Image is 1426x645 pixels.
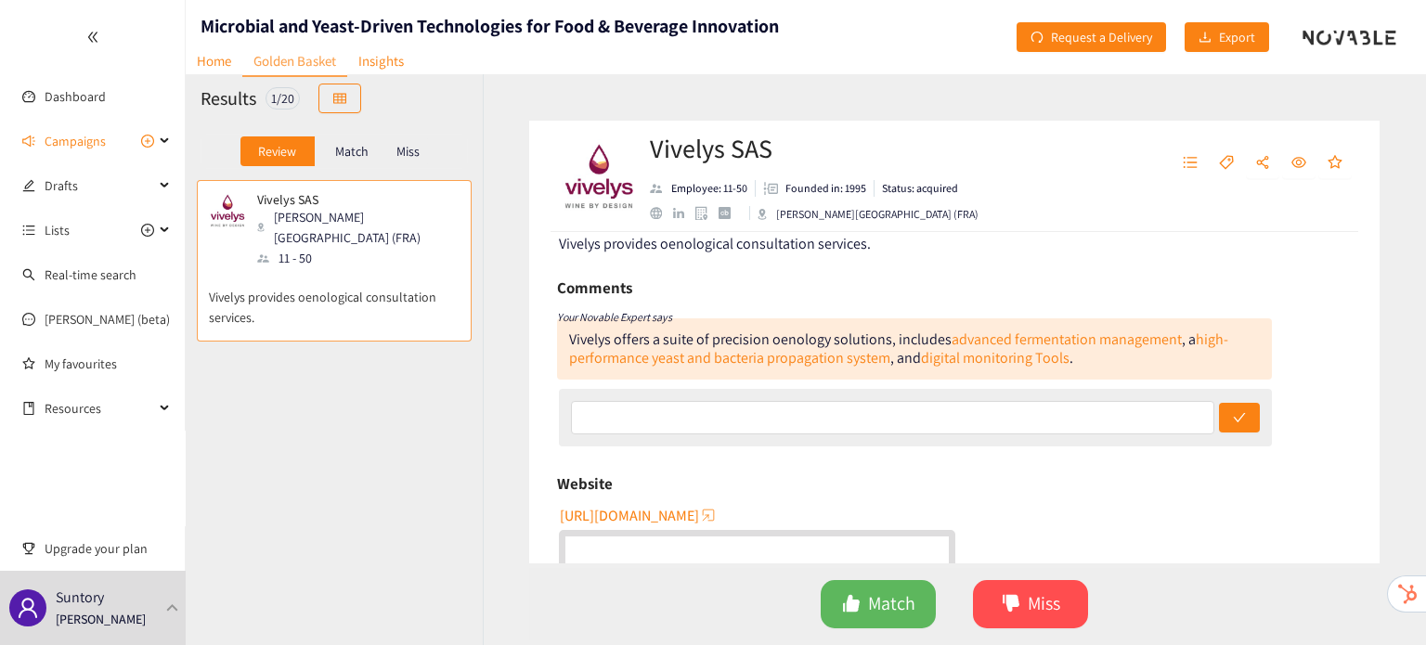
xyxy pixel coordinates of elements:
iframe: Chat Widget [1333,556,1426,645]
h6: Comments [557,274,632,302]
span: trophy [22,542,35,555]
p: Status: acquired [882,180,958,197]
li: Founded in year [756,180,875,197]
p: Vivelys provides oenological consultation services. [209,268,460,328]
a: digital monitoring Tools [921,348,1069,368]
button: unordered-list [1173,148,1207,178]
span: star [1328,155,1342,172]
div: [PERSON_NAME][GEOGRAPHIC_DATA] (FRA) [758,206,979,223]
span: Vivelys provides oenological consultation services. [559,234,871,253]
div: 11 - 50 [257,248,458,268]
span: edit [22,179,35,192]
span: plus-circle [141,224,154,237]
img: Snapshot of the company's website [209,192,246,229]
p: Review [258,144,296,159]
span: unordered-list [22,224,35,237]
button: dislikeMiss [973,580,1088,628]
a: Insights [347,46,415,75]
span: table [333,92,346,107]
button: check [1219,403,1260,432]
button: downloadExport [1185,22,1269,52]
p: Match [335,144,369,159]
p: Suntory [56,586,104,609]
span: share-alt [1255,155,1270,172]
a: google maps [695,206,719,220]
span: unordered-list [1183,155,1198,172]
li: Employees [650,180,756,197]
button: [URL][DOMAIN_NAME] [560,500,718,530]
h2: Results [201,85,256,111]
div: Vivelys offers a suite of precision oenology solutions, includes , a , and . [569,329,1228,368]
a: My favourites [45,345,171,382]
span: user [17,597,39,619]
span: dislike [1002,594,1020,615]
a: Real-time search [45,266,136,283]
span: redo [1031,31,1044,45]
h2: Vivelys SAS [650,130,979,167]
a: [PERSON_NAME] (beta) [45,311,170,328]
li: Status [875,180,958,197]
a: linkedin [673,208,695,219]
span: like [842,594,861,615]
button: star [1318,148,1352,178]
span: Drafts [45,167,154,204]
span: Match [868,589,915,618]
span: Campaigns [45,123,106,160]
a: website [650,207,673,219]
button: table [318,84,361,113]
button: eye [1282,148,1316,178]
button: share-alt [1246,148,1279,178]
p: Founded in: 1995 [785,180,866,197]
img: Company Logo [562,139,636,213]
a: crunchbase [719,207,742,219]
span: Export [1219,27,1255,47]
div: 1 / 20 [266,87,300,110]
span: download [1199,31,1212,45]
span: plus-circle [141,135,154,148]
p: Vivelys SAS [257,192,447,207]
div: [PERSON_NAME][GEOGRAPHIC_DATA] (FRA) [257,207,458,248]
i: Your Novable Expert says [557,310,672,324]
a: Golden Basket [242,46,347,77]
button: likeMatch [821,580,936,628]
p: [PERSON_NAME] [56,609,146,629]
button: tag [1210,148,1243,178]
span: eye [1291,155,1306,172]
p: Employee: 11-50 [671,180,747,197]
span: Miss [1028,589,1060,618]
span: double-left [86,31,99,44]
span: Lists [45,212,70,249]
span: sound [22,135,35,148]
span: Resources [45,390,154,427]
span: [URL][DOMAIN_NAME] [560,504,699,527]
span: check [1233,411,1246,426]
a: advanced fermentation management [952,329,1182,349]
span: book [22,402,35,415]
h6: Website [557,470,613,497]
p: Miss [396,144,420,159]
a: high-performance yeast and bacteria propagation system [569,329,1228,368]
span: Request a Delivery [1051,27,1152,47]
a: Dashboard [45,88,106,105]
a: Home [186,46,242,75]
span: tag [1219,155,1234,172]
button: redoRequest a Delivery [1017,22,1166,52]
h1: Microbial and Yeast-Driven Technologies for Food & Beverage Innovation [201,13,779,39]
span: Upgrade your plan [45,530,171,567]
